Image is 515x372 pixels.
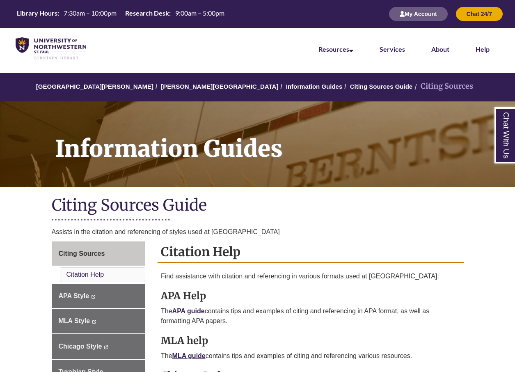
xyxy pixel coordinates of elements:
span: Assists in the citation and referencing of styles used at [GEOGRAPHIC_DATA] [52,228,280,235]
a: [GEOGRAPHIC_DATA][PERSON_NAME] [36,83,153,90]
i: This link opens in a new window [91,295,96,299]
button: My Account [389,7,448,21]
h1: Citing Sources Guide [52,195,464,217]
p: Find assistance with citation and referencing in various formats used at [GEOGRAPHIC_DATA]: [161,271,460,281]
button: Chat 24/7 [456,7,503,21]
a: [PERSON_NAME][GEOGRAPHIC_DATA] [161,83,278,90]
span: APA Style [59,292,89,299]
a: MLA guide [172,352,206,359]
strong: MLA help [161,334,208,347]
a: APA guide [172,308,205,315]
table: Hours Today [14,9,228,19]
a: Citing Sources Guide [350,83,413,90]
a: Chat 24/7 [456,10,503,17]
img: UNWSP Library Logo [16,37,86,60]
a: Resources [318,45,353,53]
i: This link opens in a new window [92,320,96,324]
a: Help [476,45,490,53]
h2: Citation Help [158,241,464,263]
span: 7:30am – 10:00pm [64,9,117,17]
a: Citation Help [66,271,104,278]
p: The contains tips and examples of citing and referencing various resources. [161,351,460,361]
h1: Information Guides [46,101,515,176]
span: 9:00am – 5:00pm [175,9,224,17]
span: Chicago Style [59,343,102,350]
span: Citing Sources [59,250,105,257]
p: The contains tips and examples of citing and referencing in APA format, as well as formatting APA... [161,306,460,326]
a: Chicago Style [52,334,146,359]
a: APA Style [52,284,146,308]
th: Research Desk: [122,9,172,18]
a: Services [380,45,405,53]
strong: APA Help [161,289,206,302]
a: About [431,45,449,53]
a: My Account [389,10,448,17]
a: Information Guides [286,83,343,90]
a: Citing Sources [52,241,146,266]
a: Hours Today [14,9,228,20]
i: This link opens in a new window [104,345,108,349]
a: MLA Style [52,309,146,333]
span: MLA Style [59,317,90,324]
li: Citing Sources [412,80,473,92]
th: Library Hours: [14,9,60,18]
